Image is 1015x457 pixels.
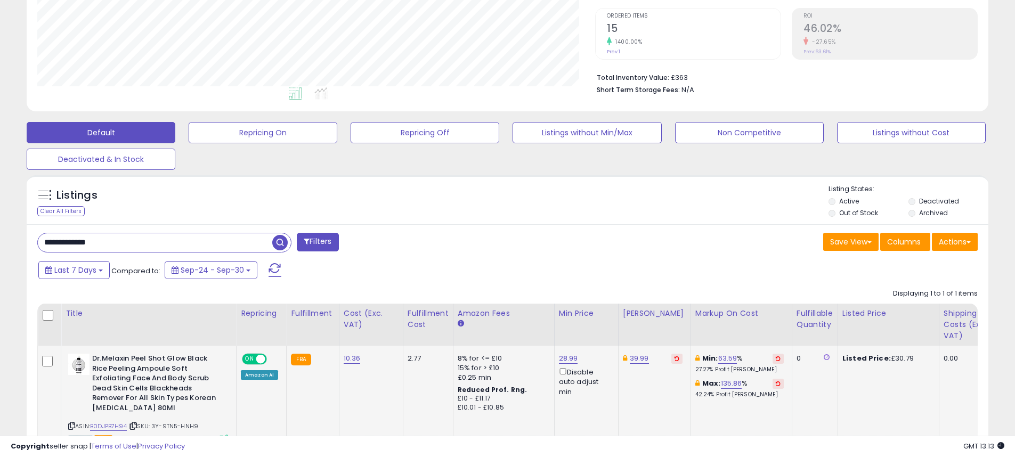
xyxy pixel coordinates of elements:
[559,366,610,397] div: Disable auto adjust min
[623,308,686,319] div: [PERSON_NAME]
[38,261,110,279] button: Last 7 Days
[887,236,921,247] span: Columns
[695,366,784,373] p: 27.27% Profit [PERSON_NAME]
[718,353,737,364] a: 63.59
[721,378,742,389] a: 135.86
[839,208,878,217] label: Out of Stock
[559,353,578,364] a: 28.99
[808,38,836,46] small: -27.65%
[702,353,718,363] b: Min:
[842,353,891,363] b: Listed Price:
[241,370,278,380] div: Amazon AI
[597,70,970,83] li: £363
[963,441,1004,451] span: 2025-10-8 13:13 GMT
[241,308,282,319] div: Repricing
[513,122,661,143] button: Listings without Min/Max
[919,197,959,206] label: Deactivated
[408,308,449,330] div: Fulfillment Cost
[458,394,546,403] div: £10 - £11.17
[189,122,337,143] button: Repricing On
[695,391,784,398] p: 42.24% Profit [PERSON_NAME]
[458,354,546,363] div: 8% for <= £10
[165,261,257,279] button: Sep-24 - Sep-30
[607,22,781,37] h2: 15
[919,208,948,217] label: Archived
[797,354,830,363] div: 0
[458,373,546,382] div: £0.25 min
[11,441,50,451] strong: Copyright
[458,363,546,373] div: 15% for > £10
[27,149,175,170] button: Deactivated & In Stock
[597,85,680,94] b: Short Term Storage Fees:
[829,184,988,194] p: Listing States:
[607,13,781,19] span: Ordered Items
[458,385,527,394] b: Reduced Prof. Rng.
[944,308,998,341] div: Shipping Costs (Exc. VAT)
[681,85,694,95] span: N/A
[839,197,859,206] label: Active
[54,265,96,275] span: Last 7 Days
[291,308,334,319] div: Fulfillment
[803,48,831,55] small: Prev: 63.61%
[932,233,978,251] button: Actions
[68,354,90,375] img: 31octKLbz6L._SL40_.jpg
[297,233,338,251] button: Filters
[351,122,499,143] button: Repricing Off
[91,441,136,451] a: Terms of Use
[92,354,222,415] b: Dr.Melaxin Peel Shot Glow Black Rice Peeling Ampoule Soft Exfoliating Face And Body Scrub Dead Sk...
[612,38,642,46] small: 1400.00%
[607,48,620,55] small: Prev: 1
[458,319,464,329] small: Amazon Fees.
[559,308,614,319] div: Min Price
[11,442,185,452] div: seller snap | |
[37,206,85,216] div: Clear All Filters
[128,422,198,430] span: | SKU: 3Y-9TN5-HNH9
[111,266,160,276] span: Compared to:
[138,441,185,451] a: Privacy Policy
[695,379,784,398] div: %
[597,73,669,82] b: Total Inventory Value:
[181,265,244,275] span: Sep-24 - Sep-30
[675,122,824,143] button: Non Competitive
[56,188,98,203] h5: Listings
[691,304,792,346] th: The percentage added to the cost of goods (COGS) that forms the calculator for Min & Max prices.
[803,22,977,37] h2: 46.02%
[90,422,127,431] a: B0DJPB7H94
[944,354,995,363] div: 0.00
[880,233,930,251] button: Columns
[458,308,550,319] div: Amazon Fees
[803,13,977,19] span: ROI
[291,354,311,365] small: FBA
[893,289,978,299] div: Displaying 1 to 1 of 1 items
[630,353,649,364] a: 39.99
[344,308,399,330] div: Cost (Exc. VAT)
[408,354,445,363] div: 2.77
[66,308,232,319] div: Title
[243,355,256,364] span: ON
[702,378,721,388] b: Max:
[27,122,175,143] button: Default
[823,233,879,251] button: Save View
[344,353,361,364] a: 10.36
[265,355,282,364] span: OFF
[695,308,787,319] div: Markup on Cost
[695,354,784,373] div: %
[837,122,986,143] button: Listings without Cost
[842,354,931,363] div: £30.79
[842,308,935,319] div: Listed Price
[458,403,546,412] div: £10.01 - £10.85
[797,308,833,330] div: Fulfillable Quantity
